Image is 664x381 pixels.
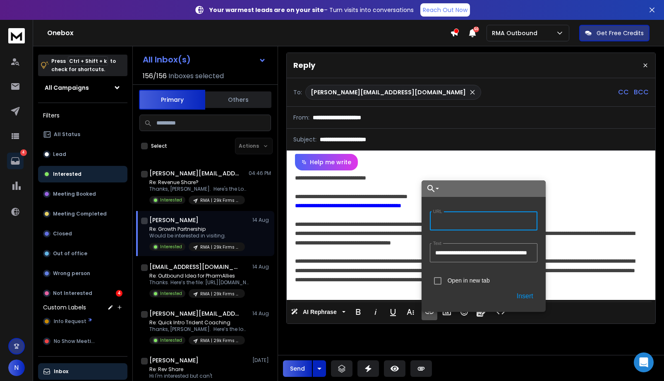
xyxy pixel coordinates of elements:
[200,244,240,250] p: RMA | 29k Firms (General Team Info)
[53,230,72,237] p: Closed
[38,146,127,163] button: Lead
[149,326,249,333] p: Thanks, [PERSON_NAME]. Here’s the loom video
[200,197,240,204] p: RMA | 29k Firms (General Team Info)
[209,6,324,14] strong: Your warmest leads are on your site
[149,179,249,186] p: Re: Revenue Share?
[53,250,87,257] p: Out of office
[54,318,86,325] span: Info Request
[252,310,271,317] p: 14 Aug
[149,356,199,364] h1: [PERSON_NAME]
[283,360,312,377] button: Send
[53,290,92,297] p: Not Interested
[54,368,68,375] p: Inbox
[160,244,182,250] p: Interested
[38,245,127,262] button: Out of office
[293,135,316,144] p: Subject:
[8,28,25,43] img: logo
[597,29,644,37] p: Get Free Credits
[209,6,414,14] p: – Turn visits into conversations
[439,304,455,320] button: Insert Image (Ctrl+P)
[205,91,271,109] button: Others
[68,56,108,66] span: Ctrl + Shift + k
[634,87,649,97] p: BCC
[38,166,127,182] button: Interested
[420,3,470,17] a: Reach Out Now
[579,25,650,41] button: Get Free Credits
[492,29,541,37] p: RMA Outbound
[8,359,25,376] button: N
[293,113,309,122] p: From:
[431,241,443,246] label: Text
[293,88,302,96] p: To:
[53,211,107,217] p: Meeting Completed
[200,338,240,344] p: RMA | 29k Firms (General Team Info)
[149,216,199,224] h1: [PERSON_NAME]
[423,6,467,14] p: Reach Out Now
[43,303,86,312] h3: Custom Labels
[38,110,127,121] h3: Filters
[149,226,245,232] p: Re: Growth Partnership
[38,333,127,350] button: No Show Meeting
[38,126,127,143] button: All Status
[45,84,89,92] h1: All Campaigns
[474,304,489,320] button: Signature
[54,338,97,345] span: No Show Meeting
[143,71,167,81] span: 156 / 156
[20,149,27,156] p: 4
[473,26,479,32] span: 50
[431,209,444,214] label: URL
[143,55,191,64] h1: All Inbox(s)
[38,313,127,330] button: Info Request
[38,363,127,380] button: Inbox
[149,279,249,286] p: Thanks. Here’s the file: [URL][DOMAIN_NAME] [[URL][DOMAIN_NAME]] Basically, we help companies
[51,57,116,74] p: Press to check for shortcuts.
[448,277,490,284] label: Open in new tab
[160,290,182,297] p: Interested
[160,197,182,203] p: Interested
[38,186,127,202] button: Meeting Booked
[493,304,508,320] button: Code View
[47,28,450,38] h1: Onebox
[293,60,315,71] p: Reply
[7,153,24,169] a: 4
[149,319,249,326] p: Re: Quick Intro Trident Coaching
[38,225,127,242] button: Closed
[149,232,245,239] p: Would be interested in visiting.
[54,131,80,138] p: All Status
[149,309,240,318] h1: [PERSON_NAME][EMAIL_ADDRESS][DOMAIN_NAME]
[618,87,629,97] p: CC
[53,171,82,177] p: Interested
[53,151,66,158] p: Lead
[295,154,358,170] button: Help me write
[311,88,466,96] p: [PERSON_NAME][EMAIL_ADDRESS][DOMAIN_NAME]
[252,357,271,364] p: [DATE]
[38,79,127,96] button: All Campaigns
[53,270,90,277] p: Wrong person
[38,206,127,222] button: Meeting Completed
[513,289,537,304] button: Insert
[422,180,441,197] button: Choose Link
[456,304,472,320] button: Emoticons
[139,90,205,110] button: Primary
[249,170,271,177] p: 04:46 PM
[149,186,249,192] p: Thanks, [PERSON_NAME]. Here's the Loom video: [URL][DOMAIN_NAME] [[URL][DOMAIN_NAME]] Basically, we
[634,352,654,372] div: Open Intercom Messenger
[38,285,127,302] button: Not Interested4
[151,143,167,149] label: Select
[149,366,245,373] p: Re: Rev Share
[200,291,240,297] p: RMA | 29k Firms (General Team Info)
[149,169,240,177] h1: [PERSON_NAME][EMAIL_ADDRESS][DOMAIN_NAME]
[149,373,245,379] p: Hi I'm interested but can't
[53,191,96,197] p: Meeting Booked
[252,217,271,223] p: 14 Aug
[160,337,182,343] p: Interested
[252,264,271,270] p: 14 Aug
[149,263,240,271] h1: [EMAIL_ADDRESS][DOMAIN_NAME]
[289,304,347,320] button: AI Rephrase
[136,51,273,68] button: All Inbox(s)
[301,309,338,316] span: AI Rephrase
[350,304,366,320] button: Bold (Ctrl+B)
[149,273,249,279] p: Re: Outbound Idea for PharmAllies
